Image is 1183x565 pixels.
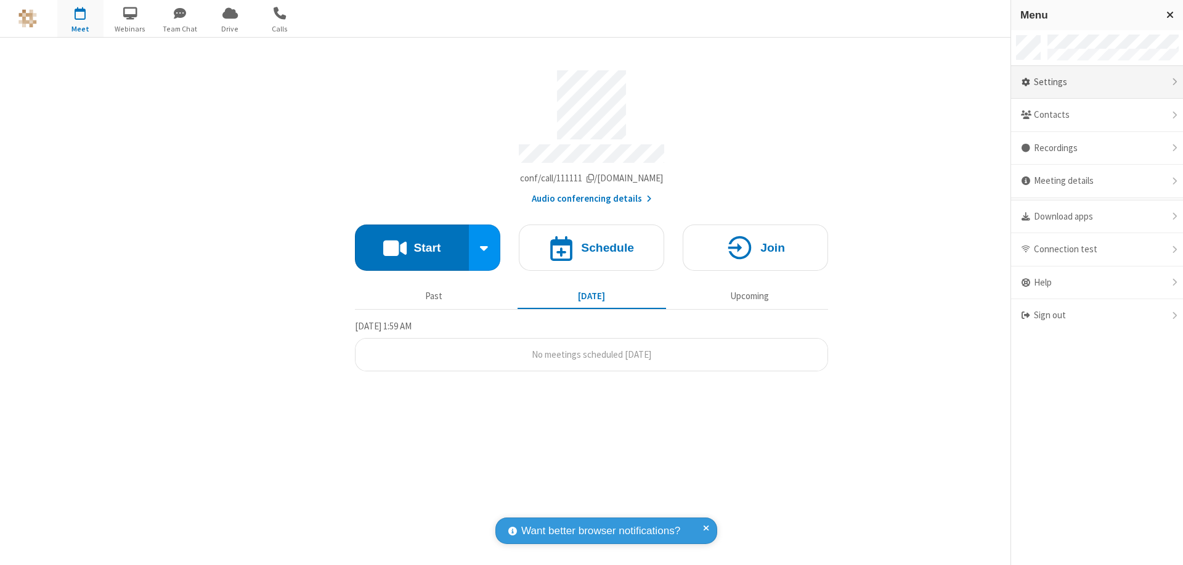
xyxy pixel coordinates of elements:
[520,172,664,184] span: Copy my meeting room link
[675,284,824,308] button: Upcoming
[355,320,412,332] span: [DATE] 1:59 AM
[1011,132,1183,165] div: Recordings
[1011,66,1183,99] div: Settings
[1011,165,1183,198] div: Meeting details
[413,242,441,254] h4: Start
[521,523,680,539] span: Want better browser notifications?
[760,242,785,254] h4: Join
[57,23,104,35] span: Meet
[1011,200,1183,234] div: Download apps
[469,225,501,271] div: Start conference options
[355,61,828,206] section: Account details
[1011,299,1183,332] div: Sign out
[257,23,303,35] span: Calls
[1011,99,1183,132] div: Contacts
[355,319,828,372] section: Today's Meetings
[532,192,652,206] button: Audio conferencing details
[683,225,828,271] button: Join
[157,23,203,35] span: Team Chat
[1020,9,1155,21] h3: Menu
[519,225,664,271] button: Schedule
[520,171,664,186] button: Copy my meeting room linkCopy my meeting room link
[532,348,651,360] span: No meetings scheduled [DATE]
[107,23,153,35] span: Webinars
[207,23,253,35] span: Drive
[1011,233,1183,266] div: Connection test
[581,242,634,254] h4: Schedule
[18,9,37,28] img: QA Selenium DO NOT DELETE OR CHANGE
[355,225,469,271] button: Start
[518,284,666,308] button: [DATE]
[1011,266,1183,300] div: Help
[360,284,508,308] button: Past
